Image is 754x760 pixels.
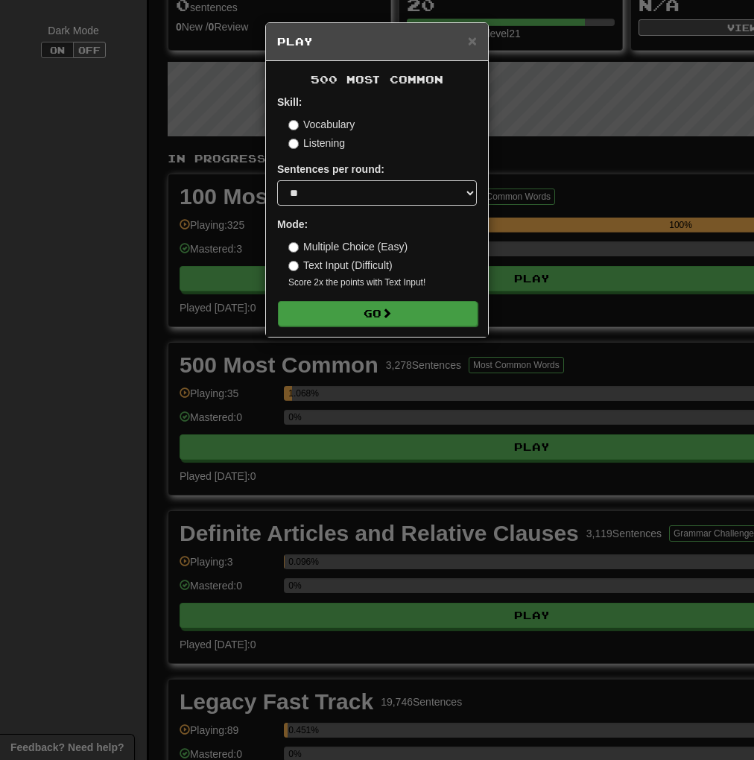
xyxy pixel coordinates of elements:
[288,136,345,151] label: Listening
[288,276,477,289] small: Score 2x the points with Text Input !
[288,120,299,130] input: Vocabulary
[288,139,299,149] input: Listening
[278,301,478,326] button: Go
[288,117,355,132] label: Vocabulary
[277,162,384,177] label: Sentences per round:
[277,34,477,49] h5: Play
[288,258,393,273] label: Text Input (Difficult)
[468,32,477,49] span: ×
[288,261,299,271] input: Text Input (Difficult)
[311,73,443,86] span: 500 Most Common
[288,242,299,253] input: Multiple Choice (Easy)
[288,239,408,254] label: Multiple Choice (Easy)
[277,96,302,108] strong: Skill:
[277,218,308,230] strong: Mode:
[468,33,477,48] button: Close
